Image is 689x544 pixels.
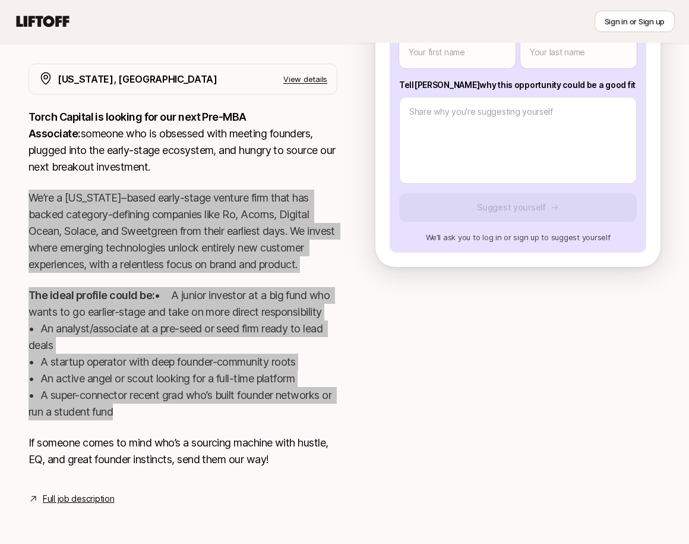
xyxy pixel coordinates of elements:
p: someone who is obsessed with meeting founders, plugged into the early-stage ecosystem, and hungry... [29,109,337,175]
a: Full job description [43,492,114,506]
p: [US_STATE], [GEOGRAPHIC_DATA] [58,71,217,87]
strong: Torch Capital is looking for our next Pre-MBA Associate: [29,111,248,140]
p: If someone comes to mind who’s a sourcing machine with hustle, EQ, and great founder instincts, s... [29,435,337,468]
p: View details [283,73,327,85]
button: Sign in or Sign up [595,11,675,32]
p: We’ll ask you to log in or sign up to suggest yourself [399,231,637,243]
p: Tell [PERSON_NAME] why this opportunity could be a good fit [399,78,637,92]
p: • A junior investor at a big fund who wants to go earlier-stage and take on more direct responsib... [29,287,337,420]
strong: The ideal profile could be: [29,289,154,301]
p: We’re a [US_STATE]–based early-stage venture firm that has backed category-defining companies lik... [29,190,337,273]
